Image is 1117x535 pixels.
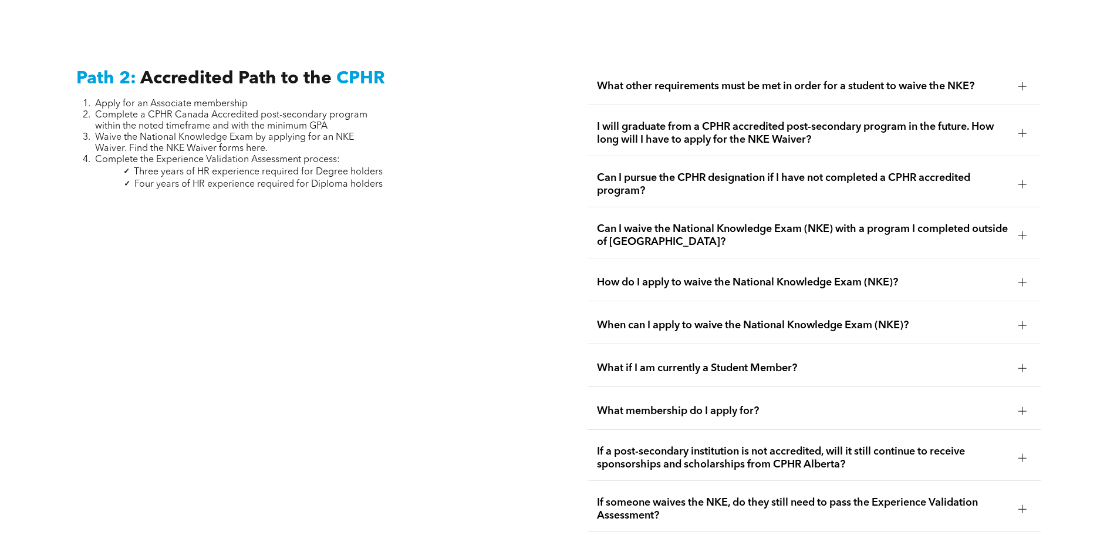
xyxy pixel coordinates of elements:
[597,496,1009,522] span: If someone waives the NKE, do they still need to pass the Experience Validation Assessment?
[597,120,1009,146] span: I will graduate from a CPHR accredited post-secondary program in the future. How long will I have...
[140,70,332,88] span: Accredited Path to the
[134,180,383,189] span: Four years of HR experience required for Diploma holders
[597,362,1009,375] span: What if I am currently a Student Member?
[597,171,1009,197] span: Can I pursue the CPHR designation if I have not completed a CPHR accredited program?
[336,70,385,88] span: CPHR
[597,223,1009,248] span: Can I waive the National Knowledge Exam (NKE) with a program I completed outside of [GEOGRAPHIC_D...
[597,319,1009,332] span: When can I apply to waive the National Knowledge Exam (NKE)?
[76,70,136,88] span: Path 2:
[597,80,1009,93] span: What other requirements must be met in order for a student to waive the NKE?
[95,110,367,131] span: Complete a CPHR Canada Accredited post-secondary program within the noted timeframe and with the ...
[597,445,1009,471] span: If a post-secondary institution is not accredited, will it still continue to receive sponsorships...
[597,405,1009,418] span: What membership do I apply for?
[95,99,248,109] span: Apply for an Associate membership
[597,276,1009,289] span: How do I apply to waive the National Knowledge Exam (NKE)?
[95,155,340,164] span: Complete the Experience Validation Assessment process:
[134,167,383,177] span: Three years of HR experience required for Degree holders
[95,133,354,153] span: Waive the National Knowledge Exam by applying for an NKE Waiver. Find the NKE Waiver forms here.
